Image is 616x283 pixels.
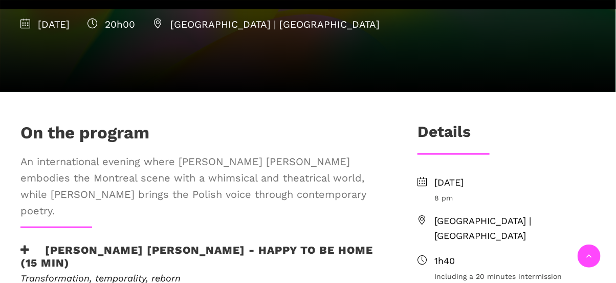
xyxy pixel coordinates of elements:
span: 20h00 [87,18,135,30]
span: 1h40 [434,254,596,269]
span: Including a 20 minutes intermission [434,271,596,282]
h3: Details [417,123,471,148]
h1: On the program [20,123,149,148]
h3: [PERSON_NAME] [PERSON_NAME] - Happy to be home (15 min) [20,244,384,269]
span: An international evening where [PERSON_NAME] [PERSON_NAME] embodies the Montreal scene with a whi... [20,153,384,219]
span: [DATE] [434,175,596,190]
span: [GEOGRAPHIC_DATA] | [GEOGRAPHIC_DATA] [434,214,596,244]
span: [GEOGRAPHIC_DATA] | [GEOGRAPHIC_DATA] [153,18,380,30]
span: [DATE] [20,18,70,30]
span: 8 pm [434,192,596,204]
